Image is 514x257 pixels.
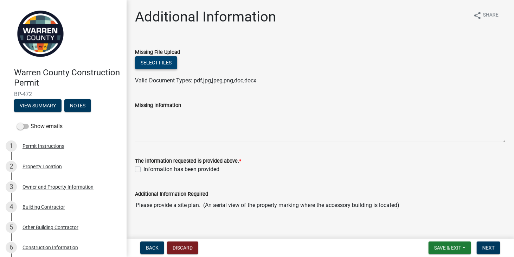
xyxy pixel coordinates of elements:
div: 6 [6,242,17,253]
div: Permit Instructions [23,144,64,149]
span: BP-472 [14,91,113,98]
button: Discard [167,242,198,254]
wm-modal-confirm: Summary [14,103,62,109]
button: shareShare [468,8,504,22]
div: Construction Information [23,245,78,250]
h1: Additional Information [135,8,276,25]
div: Property Location [23,164,62,169]
label: Missing File Upload [135,50,180,55]
wm-modal-confirm: Notes [64,103,91,109]
span: Next [482,245,495,251]
img: Warren County, Iowa [14,7,67,60]
span: Save & Exit [434,245,461,251]
textarea: Please provide a site plan. (An aerial view of the property marking where the accessory building ... [135,198,506,246]
button: Select files [135,56,177,69]
label: Additional Information Required [135,192,208,197]
button: View Summary [14,99,62,112]
span: Back [146,245,159,251]
div: 2 [6,161,17,172]
i: share [473,11,482,20]
button: Back [140,242,164,254]
label: Missing Information [135,103,181,108]
button: Save & Exit [429,242,471,254]
span: Valid Document Types: pdf,jpg,jpeg,png,doc,docx [135,77,256,84]
span: Share [483,11,499,20]
h4: Warren County Construction Permit [14,68,121,88]
div: 3 [6,181,17,193]
div: Owner and Property Information [23,184,94,189]
button: Notes [64,99,91,112]
label: Show emails [17,122,63,131]
label: Information has been provided [143,165,219,174]
div: Building Contractor [23,205,65,209]
button: Next [477,242,500,254]
div: 4 [6,201,17,213]
label: The information requested is provided above. [135,159,241,164]
div: 5 [6,222,17,233]
div: 1 [6,140,17,152]
div: Other Building Contractor [23,225,78,230]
